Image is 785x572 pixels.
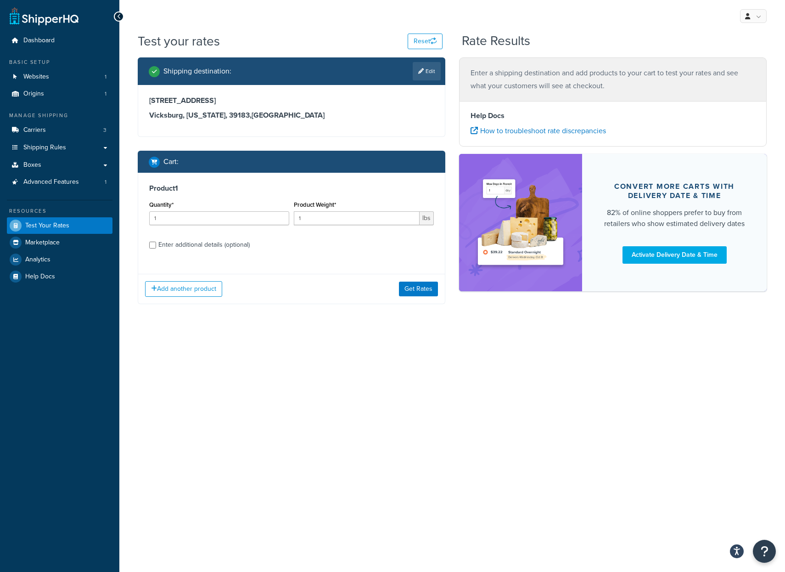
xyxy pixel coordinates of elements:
a: How to troubleshoot rate discrepancies [471,125,606,136]
span: lbs [420,211,434,225]
span: Origins [23,90,44,98]
img: feature-image-ddt-36eae7f7280da8017bfb280eaccd9c446f90b1fe08728e4019434db127062ab4.png [473,168,568,278]
li: Carriers [7,122,112,139]
a: Shipping Rules [7,139,112,156]
a: Analytics [7,251,112,268]
h3: Vicksburg, [US_STATE], 39183 , [GEOGRAPHIC_DATA] [149,111,434,120]
button: Reset [408,34,443,49]
h2: Shipping destination : [163,67,231,75]
a: Advanced Features1 [7,174,112,191]
input: Enter additional details (optional) [149,242,156,249]
li: Origins [7,85,112,102]
div: Enter additional details (optional) [158,238,250,251]
span: Analytics [25,256,50,264]
h1: Test your rates [138,32,220,50]
button: Open Resource Center [753,540,776,563]
a: Boxes [7,157,112,174]
h2: Cart : [163,158,179,166]
input: 0.00 [294,211,420,225]
button: Get Rates [399,282,438,296]
span: Advanced Features [23,178,79,186]
h2: Rate Results [462,34,530,48]
p: Enter a shipping destination and add products to your cart to test your rates and see what your c... [471,67,755,92]
h3: Product 1 [149,184,434,193]
a: Test Your Rates [7,217,112,234]
span: 3 [103,126,107,134]
label: Quantity* [149,201,174,208]
a: Carriers3 [7,122,112,139]
span: 1 [105,73,107,81]
div: 82% of online shoppers prefer to buy from retailers who show estimated delivery dates [604,207,745,229]
a: Edit [413,62,441,80]
input: 0.0 [149,211,289,225]
a: Activate Delivery Date & Time [622,246,727,264]
span: Shipping Rules [23,144,66,152]
button: Add another product [145,281,222,297]
span: Dashboard [23,37,55,45]
span: 1 [105,90,107,98]
a: Marketplace [7,234,112,251]
span: Marketplace [25,239,60,247]
li: Advanced Features [7,174,112,191]
span: Help Docs [25,273,55,281]
span: Websites [23,73,49,81]
span: Boxes [23,161,41,169]
a: Dashboard [7,32,112,49]
label: Product Weight* [294,201,336,208]
span: Test Your Rates [25,222,69,230]
span: Carriers [23,126,46,134]
a: Help Docs [7,268,112,285]
div: Resources [7,207,112,215]
a: Websites1 [7,68,112,85]
li: Websites [7,68,112,85]
div: Basic Setup [7,58,112,66]
span: 1 [105,178,107,186]
div: Manage Shipping [7,112,112,119]
h3: [STREET_ADDRESS] [149,96,434,105]
h4: Help Docs [471,110,755,121]
a: Origins1 [7,85,112,102]
div: Convert more carts with delivery date & time [604,182,745,200]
